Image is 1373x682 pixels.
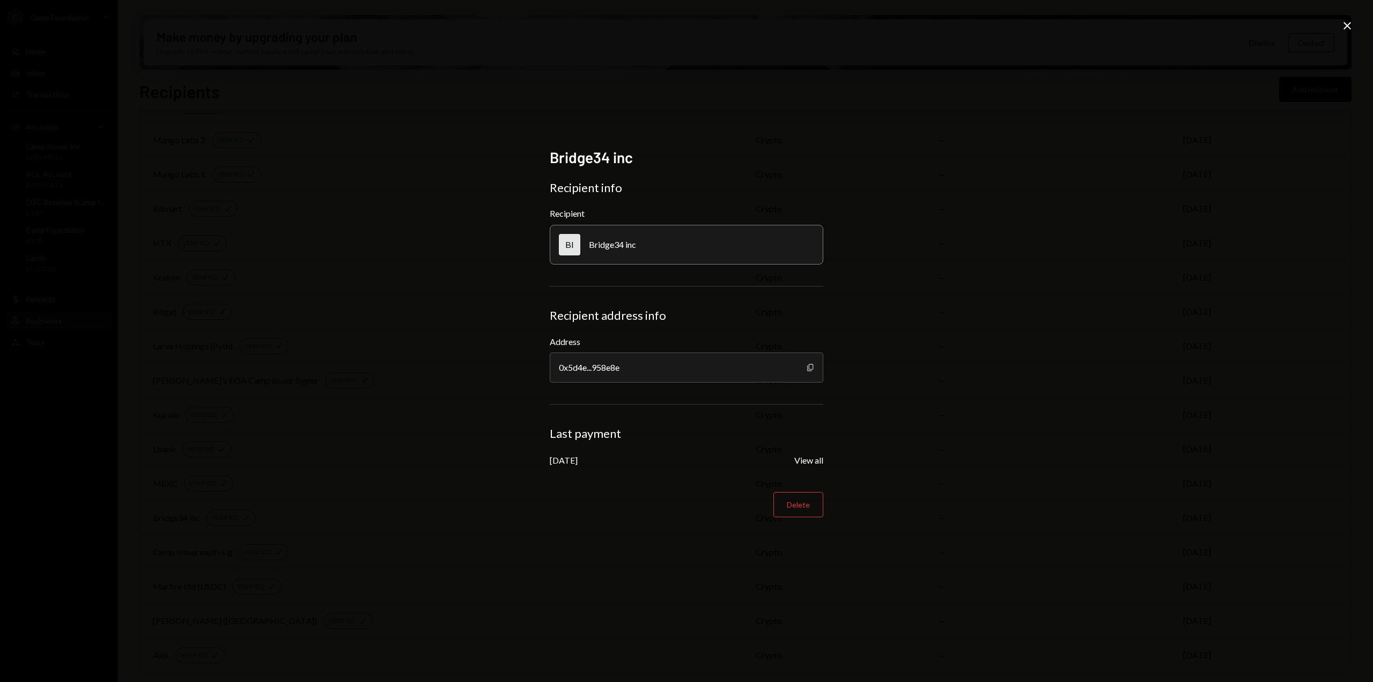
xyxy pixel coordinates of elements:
div: Recipient address info [550,308,823,323]
div: Recipient info [550,180,823,195]
button: View all [794,455,823,466]
div: Recipient [550,208,823,218]
div: Bridge34 inc [589,239,636,250]
div: Last payment [550,426,823,441]
label: Address [550,335,823,348]
h2: Bridge34 inc [550,147,823,168]
div: BI [559,234,580,255]
button: Delete [773,492,823,517]
div: 0x5d4e...958e8e [550,353,823,383]
div: [DATE] [550,455,578,465]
